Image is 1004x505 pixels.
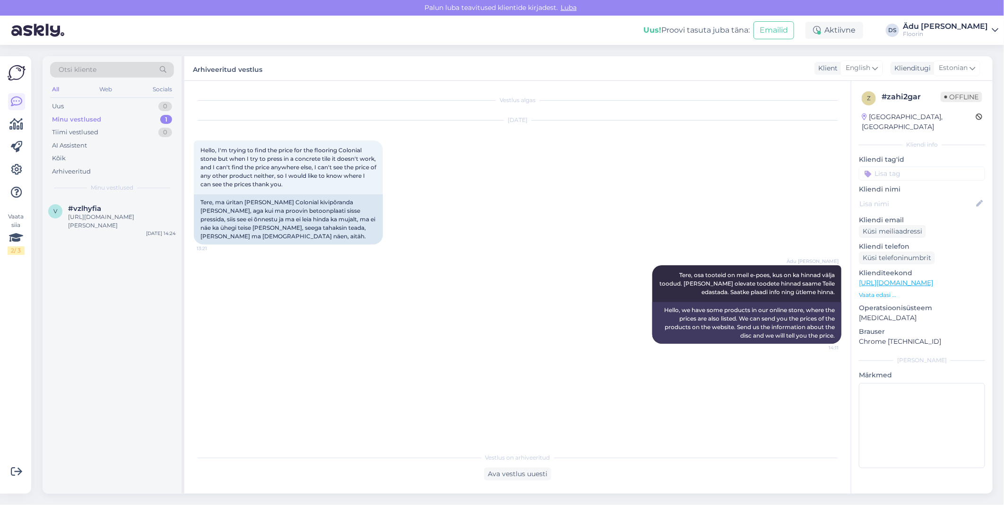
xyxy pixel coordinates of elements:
input: Lisa tag [859,166,985,181]
div: [DATE] [194,116,841,124]
span: 13:21 [197,245,232,252]
div: Küsi telefoninumbrit [859,252,935,264]
div: Küsi meiliaadressi [859,225,926,238]
span: Ädu [PERSON_NAME] [787,258,839,265]
div: Tere, ma üritan [PERSON_NAME] Colonial kivipõranda [PERSON_NAME], aga kui ma proovin betoonplaati... [194,194,383,244]
span: Otsi kliente [59,65,96,75]
p: [MEDICAL_DATA] [859,313,985,323]
div: All [50,83,61,96]
p: Kliendi email [859,215,985,225]
p: Klienditeekond [859,268,985,278]
span: Estonian [939,63,968,73]
div: Socials [151,83,174,96]
a: Ädu [PERSON_NAME]Floorin [903,23,998,38]
p: Kliendi nimi [859,184,985,194]
b: Uus! [643,26,661,35]
div: [URL][DOMAIN_NAME][PERSON_NAME] [68,213,176,230]
div: Vestlus algas [194,96,841,104]
div: Arhiveeritud [52,167,91,176]
div: 0 [158,128,172,137]
p: Operatsioonisüsteem [859,303,985,313]
a: [URL][DOMAIN_NAME] [859,279,933,287]
div: Floorin [903,30,988,38]
div: AI Assistent [52,141,87,150]
p: Vaata edasi ... [859,291,985,299]
div: [GEOGRAPHIC_DATA], [GEOGRAPHIC_DATA] [862,112,976,132]
input: Lisa nimi [859,199,974,209]
div: Kõik [52,154,66,163]
div: Uus [52,102,64,111]
span: 14:11 [803,344,839,351]
div: 1 [160,115,172,124]
span: #vzlhyfia [68,204,101,213]
span: Minu vestlused [91,183,133,192]
p: Märkmed [859,370,985,380]
div: Web [98,83,114,96]
div: Proovi tasuta juba täna: [643,25,750,36]
div: Klient [814,63,838,73]
div: Minu vestlused [52,115,101,124]
div: Tiimi vestlused [52,128,98,137]
p: Kliendi telefon [859,242,985,252]
span: z [867,95,871,102]
div: Ädu [PERSON_NAME] [903,23,988,30]
div: DS [886,24,899,37]
div: Klienditugi [891,63,931,73]
div: # zahi2gar [882,91,941,103]
label: Arhiveeritud vestlus [193,62,262,75]
div: 0 [158,102,172,111]
p: Brauser [859,327,985,337]
span: Luba [558,3,580,12]
div: Vaata siia [8,212,25,255]
span: Tere, osa tooteid on meil e-poes, kus on ka hinnad välja toodud. [PERSON_NAME] olevate toodete hi... [659,271,836,296]
div: Kliendi info [859,140,985,149]
img: Askly Logo [8,64,26,82]
p: Chrome [TECHNICAL_ID] [859,337,985,347]
div: 2 / 3 [8,246,25,255]
div: Aktiivne [805,22,863,39]
p: Kliendi tag'id [859,155,985,165]
div: Hello, we have some products in our online store, where the prices are also listed. We can send y... [652,302,841,344]
div: Ava vestlus uuesti [484,468,551,480]
div: [PERSON_NAME] [859,356,985,365]
span: Offline [941,92,982,102]
span: English [846,63,870,73]
button: Emailid [753,21,794,39]
span: Hello, I'm trying to find the price for the flooring Colonial stone but when I try to press in a ... [200,147,378,188]
div: [DATE] 14:24 [146,230,176,237]
span: v [53,208,57,215]
span: Vestlus on arhiveeritud [485,453,550,462]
